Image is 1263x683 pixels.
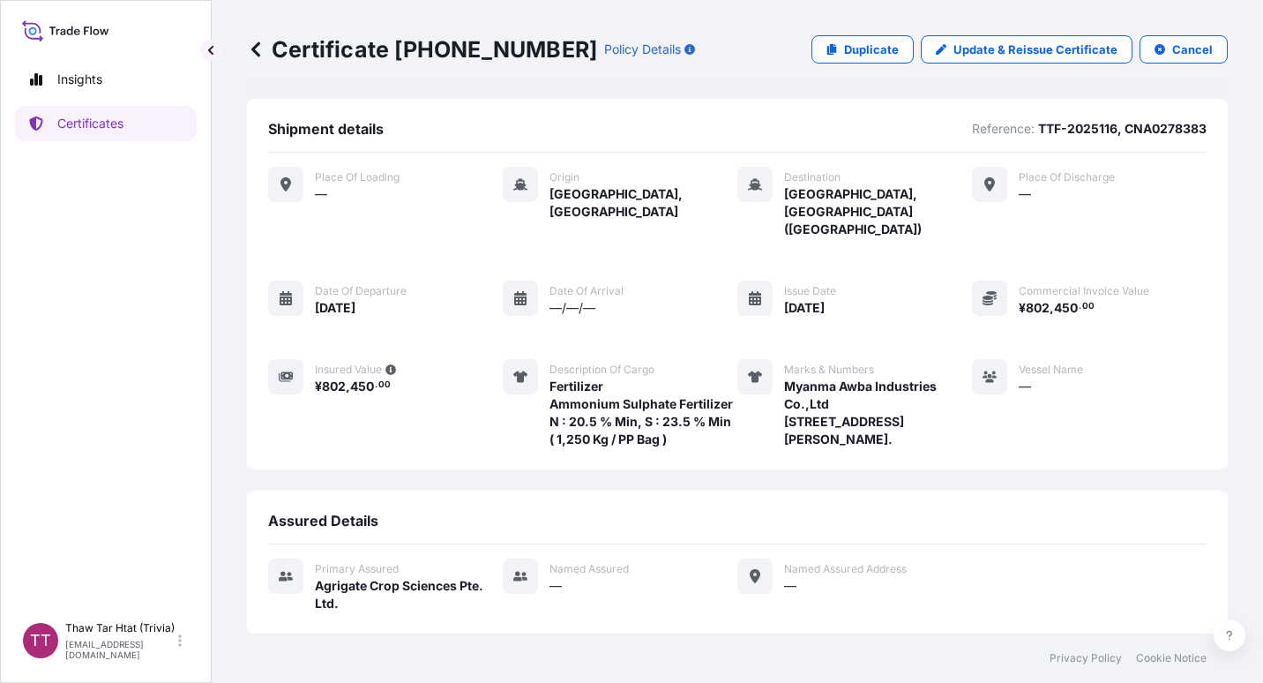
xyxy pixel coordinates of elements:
span: — [549,577,562,595]
a: Update & Reissue Certificate [921,35,1132,64]
span: Assured Details [268,512,378,529]
button: Cancel [1140,35,1228,64]
span: — [315,185,327,203]
p: Certificates [57,115,123,132]
span: Commercial Invoice Value [1019,284,1149,298]
span: , [346,380,350,393]
p: Certificate [PHONE_NUMBER] [247,35,597,64]
p: TTF-2025116, CNA0278383 [1038,120,1207,138]
span: Issue Date [784,284,836,298]
span: Destination [784,170,841,184]
span: Place of discharge [1019,170,1115,184]
p: Cancel [1172,41,1213,58]
span: TT [30,632,51,649]
span: Insured Value [315,363,382,377]
a: Certificates [15,106,197,141]
span: 450 [350,380,374,393]
span: Place of Loading [315,170,400,184]
span: Named Assured [549,562,629,576]
span: — [1019,185,1031,203]
span: 450 [1054,302,1078,314]
span: Primary assured [315,562,399,576]
span: [GEOGRAPHIC_DATA], [GEOGRAPHIC_DATA] ([GEOGRAPHIC_DATA]) [784,185,972,238]
span: Myanma Awba Industries Co.,Ltd [STREET_ADDRESS][PERSON_NAME]. [784,378,972,448]
span: [DATE] [784,299,825,317]
span: Date of arrival [549,284,624,298]
span: ¥ [315,380,322,393]
span: Fertilizer Ammonium Sulphate Fertilizer N : 20.5 % Min, S : 23.5 % Min ( 1,250 Kg / PP Bag ) [549,378,733,448]
span: . [375,382,377,388]
span: Marks & Numbers [784,363,874,377]
span: 802 [1026,302,1050,314]
a: Insights [15,62,197,97]
span: Description of cargo [549,363,654,377]
span: Named Assured Address [784,562,907,576]
span: Origin [549,170,579,184]
span: Agrigate Crop Sciences Pte. Ltd. [315,577,503,612]
span: Shipment details [268,120,384,138]
span: 00 [1082,304,1095,310]
span: [DATE] [315,299,355,317]
p: [EMAIL_ADDRESS][DOMAIN_NAME] [65,639,175,660]
a: Privacy Policy [1050,651,1122,665]
p: Policy Details [604,41,681,58]
span: — [1019,378,1031,395]
span: —/—/— [549,299,595,317]
span: [GEOGRAPHIC_DATA], [GEOGRAPHIC_DATA] [549,185,737,221]
span: 802 [322,380,346,393]
span: Date of departure [315,284,407,298]
p: Duplicate [844,41,899,58]
span: , [1050,302,1054,314]
span: ¥ [1019,302,1026,314]
span: Vessel Name [1019,363,1083,377]
p: Insights [57,71,102,88]
p: Reference: [972,120,1035,138]
p: Update & Reissue Certificate [953,41,1117,58]
a: Duplicate [811,35,914,64]
span: — [784,577,796,595]
span: 00 [378,382,391,388]
p: Thaw Tar Htat (Trivia) [65,621,175,635]
span: . [1079,304,1081,310]
a: Cookie Notice [1136,651,1207,665]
